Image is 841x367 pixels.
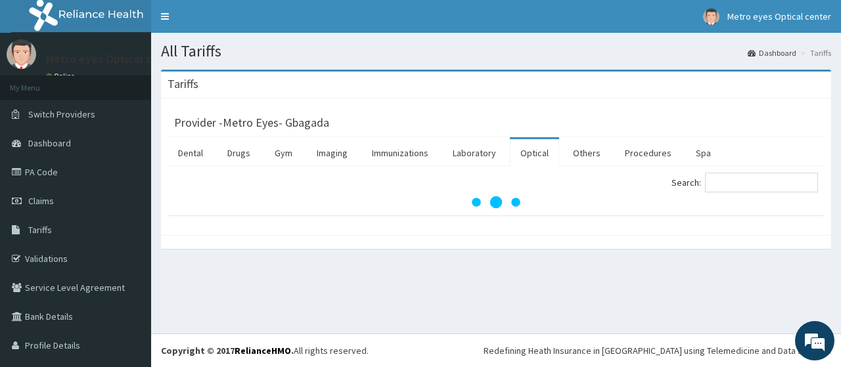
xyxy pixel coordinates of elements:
a: Online [46,72,78,81]
span: Switch Providers [28,108,95,120]
strong: Copyright © 2017 . [161,345,294,356]
a: Drugs [217,139,261,167]
a: Laboratory [442,139,507,167]
a: Optical [510,139,559,167]
input: Search: [705,173,818,192]
h3: Tariffs [168,78,198,90]
a: Gym [264,139,303,167]
a: Procedures [614,139,682,167]
div: Redefining Heath Insurance in [GEOGRAPHIC_DATA] using Telemedicine and Data Science! [484,344,831,357]
li: Tariffs [798,47,831,58]
footer: All rights reserved. [151,334,841,367]
span: Metro eyes Optical center [727,11,831,22]
h3: Provider - Metro Eyes- Gbagada [174,117,329,129]
svg: audio-loading [470,176,522,228]
span: Claims [28,195,54,207]
a: Spa [685,139,721,167]
a: RelianceHMO [235,345,291,356]
span: Dashboard [28,137,71,149]
span: Tariffs [28,224,52,236]
a: Dashboard [748,47,796,58]
a: Imaging [306,139,358,167]
a: Immunizations [361,139,439,167]
a: Dental [168,139,214,167]
img: User Image [7,39,36,69]
h1: All Tariffs [161,43,831,60]
a: Others [562,139,611,167]
p: Metro eyes Optical center [46,53,181,65]
label: Search: [671,173,818,192]
img: User Image [703,9,719,25]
